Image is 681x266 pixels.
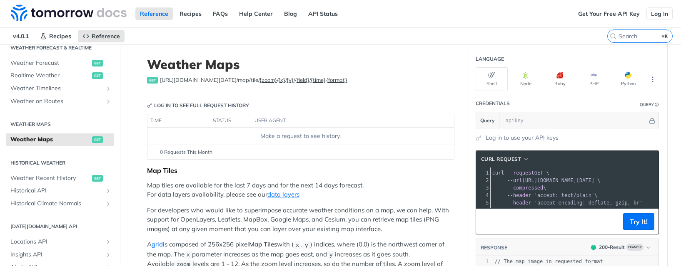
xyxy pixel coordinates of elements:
button: Copy to clipboard [480,215,492,228]
a: Blog [279,7,302,20]
span: Weather Timelines [10,84,103,93]
span: 'accept: text/plain' [534,192,595,198]
button: Show subpages for Historical API [105,187,112,194]
span: curl [492,170,504,176]
span: get [92,60,103,66]
button: Hide [648,116,656,125]
a: Get Your Free API Key [574,7,644,20]
button: Show subpages for Historical Climate Normals [105,200,112,207]
button: Python [612,67,644,91]
span: v4.0.1 [8,30,33,42]
p: Map tiles are available for the last 7 days and for the next 14 days forecast. For data layers av... [147,181,454,199]
div: 4 [476,192,490,199]
div: Map Tiles [147,166,454,175]
a: Realtime Weatherget [6,69,114,82]
span: Example [626,244,644,251]
span: Weather Recent History [10,174,90,182]
span: Insights API [10,251,103,259]
button: Show subpages for Weather on Routes [105,98,112,105]
kbd: ⌘K [660,32,670,40]
span: 200 [591,245,596,250]
span: --header [507,200,531,206]
p: For developers who would like to superimpose accurate weather conditions on a map, we can help. W... [147,206,454,234]
label: {time} [311,76,325,83]
button: 200200-ResultExample [587,243,654,251]
th: time [147,114,210,128]
span: // The map image in requested format [495,259,603,264]
span: get [92,175,103,182]
span: \ [492,192,598,198]
span: --request [507,170,534,176]
button: Query [476,112,499,129]
svg: Key [147,103,152,108]
div: Query [640,101,654,108]
div: Language [476,55,504,63]
label: {y} [287,76,294,83]
span: 'accept-encoding: deflate, gzip, br' [534,200,643,206]
span: Locations API [10,238,103,246]
span: Historical Climate Normals [10,199,103,208]
span: Reference [92,32,120,40]
span: [URL][DOMAIN_NAME][DATE] \ [492,177,601,183]
div: 1 [476,169,490,177]
button: Show subpages for Insights API [105,251,112,258]
a: FAQs [208,7,232,20]
input: apikey [501,112,648,129]
button: cURL Request [478,155,532,163]
div: 1 [476,258,489,265]
button: Ruby [544,67,576,91]
a: data layers [267,190,299,198]
a: Recipes [35,30,76,42]
span: Weather Forecast [10,59,90,67]
a: Reference [135,7,173,20]
button: Try It! [623,213,654,230]
span: https://api.tomorrow.io/v4/map/tile/{zoom}/{x}/{y}/{field}/{time}.{format} [160,76,347,84]
span: x [187,252,190,258]
label: {format} [326,76,347,83]
div: 3 [476,184,490,192]
a: Help Center [234,7,277,20]
svg: More ellipsis [649,76,656,83]
th: status [210,114,252,128]
span: cURL Request [481,155,521,163]
button: RESPONSE [480,244,508,252]
button: Shell [476,67,508,91]
span: --header [507,192,531,198]
th: user agent [252,114,437,128]
span: y [305,242,308,248]
strong: Map Tiles [249,240,277,248]
span: 0 Requests This Month [160,148,212,156]
label: {zoom} [259,76,277,83]
span: get [92,72,103,79]
a: Weather TimelinesShow subpages for Weather Timelines [6,82,114,95]
a: Locations APIShow subpages for Locations API [6,236,114,248]
a: grid [152,240,163,248]
div: Credentials [476,100,510,107]
i: Information [655,103,659,107]
button: PHP [578,67,610,91]
a: Log in to use your API keys [486,133,559,142]
div: 200 - Result [599,244,625,251]
div: Make a request to see history. [150,132,450,140]
a: API Status [304,7,342,20]
a: Historical Climate NormalsShow subpages for Historical Climate Normals [6,197,114,210]
a: Insights APIShow subpages for Insights API [6,249,114,261]
h2: Historical Weather [6,159,114,167]
span: \ [492,185,546,191]
button: More Languages [646,73,659,86]
a: Weather on RoutesShow subpages for Weather on Routes [6,95,114,108]
button: Node [510,67,542,91]
span: y [329,252,333,258]
a: Weather Forecastget [6,57,114,69]
a: Log In [646,7,673,20]
span: get [92,136,103,143]
a: Historical APIShow subpages for Historical API [6,185,114,197]
label: {x} [278,76,285,83]
div: Log in to see full request history [147,102,249,109]
span: Weather on Routes [10,97,103,106]
button: Show subpages for Locations API [105,239,112,245]
span: Historical API [10,187,103,195]
span: Weather Maps [10,135,90,144]
svg: Search [610,33,616,39]
img: Tomorrow.io Weather API Docs [11,5,127,21]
